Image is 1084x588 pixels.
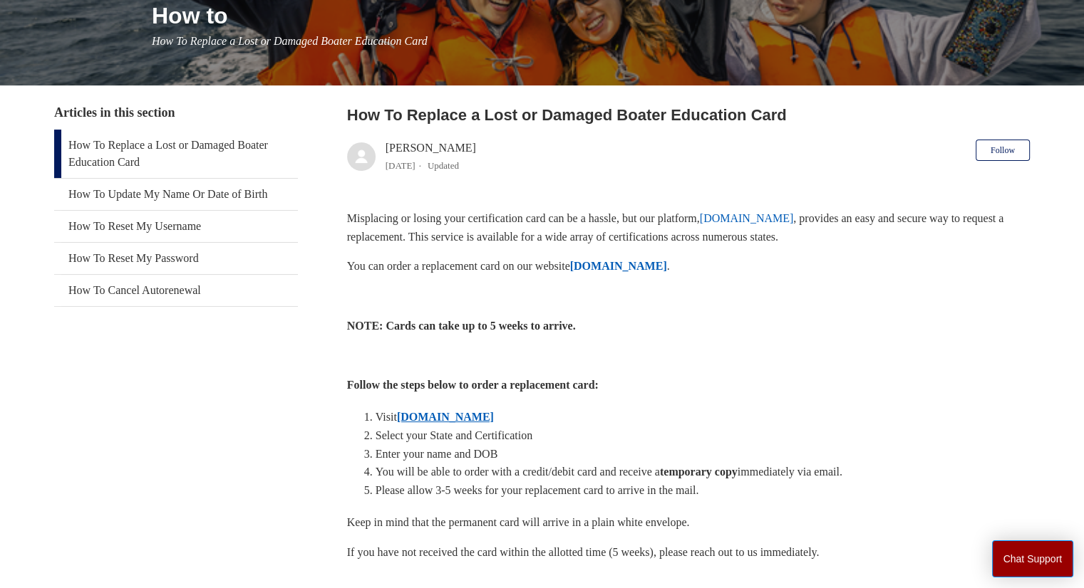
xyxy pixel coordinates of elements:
[347,209,1030,246] p: Misplacing or losing your certification card can be a hassle, but our platform, , provides an eas...
[376,448,498,460] span: Enter your name and DOB
[54,130,298,178] a: How To Replace a Lost or Damaged Boater Education Card
[152,35,428,47] span: How To Replace a Lost or Damaged Boater Education Card
[54,243,298,274] a: How To Reset My Password
[347,103,1030,127] h2: How To Replace a Lost or Damaged Boater Education Card
[386,140,476,174] div: [PERSON_NAME]
[428,160,459,171] li: Updated
[54,179,298,210] a: How To Update My Name Or Date of Birth
[376,429,532,441] span: Select your State and Certification
[376,484,699,496] span: Please allow 3-5 weeks for your replacement card to arrive in the mail.
[667,260,670,272] span: .
[386,160,415,171] time: 04/08/2025, 09:48
[992,540,1074,577] button: Chat Support
[660,466,738,478] strong: temporary copy
[376,411,397,423] span: Visit
[570,260,667,272] a: [DOMAIN_NAME]
[347,320,576,332] strong: NOTE: Cards can take up to 5 weeks to arrive.
[397,411,494,423] a: [DOMAIN_NAME]
[700,212,794,224] a: [DOMAIN_NAME]
[376,466,842,478] span: You will be able to order with a credit/debit card and receive a immediately via email.
[54,275,298,306] a: How To Cancel Autorenewal
[347,260,570,272] span: You can order a replacement card on our website
[347,516,690,528] span: Keep in mind that the permanent card will arrive in a plain white envelope.
[976,140,1030,161] button: Follow Article
[54,211,298,242] a: How To Reset My Username
[347,546,820,558] span: If you have not received the card within the allotted time (5 weeks), please reach out to us imme...
[54,105,175,120] span: Articles in this section
[347,379,599,391] strong: Follow the steps below to order a replacement card:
